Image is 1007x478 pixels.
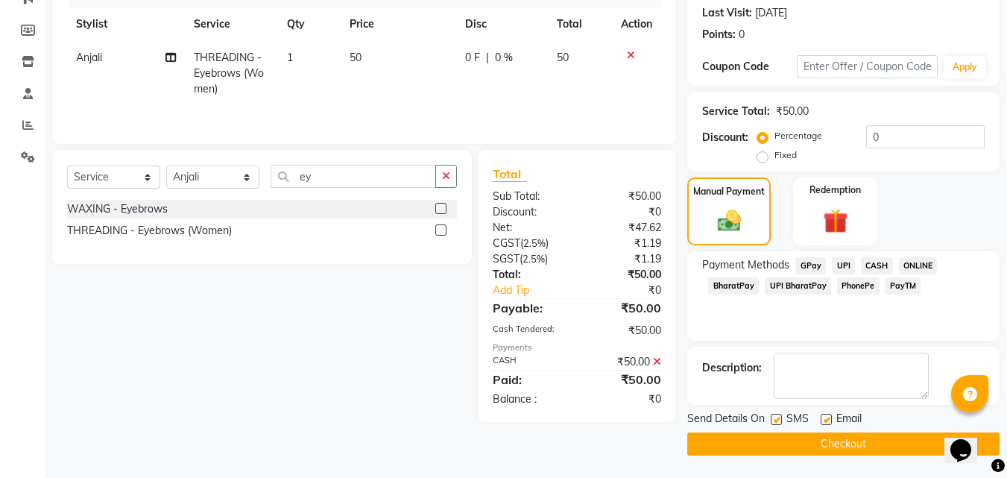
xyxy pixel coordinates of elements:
label: Percentage [774,129,822,142]
div: Description: [702,360,762,376]
input: Search or Scan [271,165,436,188]
div: ₹50.00 [577,299,672,317]
label: Fixed [774,148,797,162]
iframe: chat widget [944,418,992,463]
span: PayTM [886,277,921,295]
th: Stylist [67,7,185,41]
span: 2.5% [523,237,546,249]
th: Action [612,7,661,41]
div: Payments [493,342,661,354]
div: ( ) [482,236,577,251]
th: Price [341,7,456,41]
div: ₹50.00 [577,189,672,204]
th: Qty [278,7,341,41]
div: ₹1.19 [577,251,672,267]
span: 1 [287,51,293,64]
div: Paid: [482,371,577,389]
div: Coupon Code [702,59,796,75]
input: Enter Offer / Coupon Code [797,55,938,78]
div: Last Visit: [702,5,752,21]
div: Net: [482,220,577,236]
span: 2.5% [523,253,545,265]
div: ₹0 [577,391,672,407]
div: WAXING - Eyebrows [67,201,168,217]
div: Payable: [482,299,577,317]
span: SMS [786,411,809,430]
div: 0 [739,27,745,43]
span: 0 % [495,50,513,66]
div: Cash Tendered: [482,323,577,339]
span: UPI [832,257,855,274]
span: ONLINE [899,257,938,274]
div: Discount: [702,130,748,145]
span: SGST [493,252,520,265]
label: Redemption [809,183,861,197]
div: ₹50.00 [577,323,672,339]
span: Email [836,411,862,430]
span: Payment Methods [702,257,789,273]
div: ₹0 [577,204,672,220]
span: 0 F [465,50,480,66]
th: Total [548,7,613,41]
div: ₹0 [593,283,673,298]
div: Balance : [482,391,577,407]
span: 50 [350,51,362,64]
div: ( ) [482,251,577,267]
img: _cash.svg [710,207,748,234]
button: Apply [944,56,986,78]
div: THREADING - Eyebrows (Women) [67,223,232,239]
div: ₹47.62 [577,220,672,236]
div: Sub Total: [482,189,577,204]
span: Send Details On [687,411,765,430]
span: BharatPay [708,277,759,295]
span: UPI BharatPay [765,277,831,295]
label: Manual Payment [693,185,765,198]
button: Checkout [687,433,1000,456]
div: Service Total: [702,104,770,119]
div: Points: [702,27,736,43]
img: _gift.svg [815,206,856,236]
a: Add Tip [482,283,593,298]
div: ₹1.19 [577,236,672,251]
div: ₹50.00 [577,371,672,389]
div: [DATE] [755,5,787,21]
span: 50 [557,51,569,64]
div: ₹50.00 [577,354,672,370]
span: CASH [861,257,893,274]
th: Service [185,7,279,41]
th: Disc [456,7,548,41]
span: GPay [795,257,826,274]
span: THREADING - Eyebrows (Women) [194,51,264,95]
span: Total [493,166,527,182]
span: CGST [493,236,520,250]
span: | [486,50,489,66]
span: PhonePe [837,277,880,295]
div: CASH [482,354,577,370]
div: ₹50.00 [577,267,672,283]
span: Anjali [76,51,102,64]
div: Discount: [482,204,577,220]
div: Total: [482,267,577,283]
div: ₹50.00 [776,104,809,119]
